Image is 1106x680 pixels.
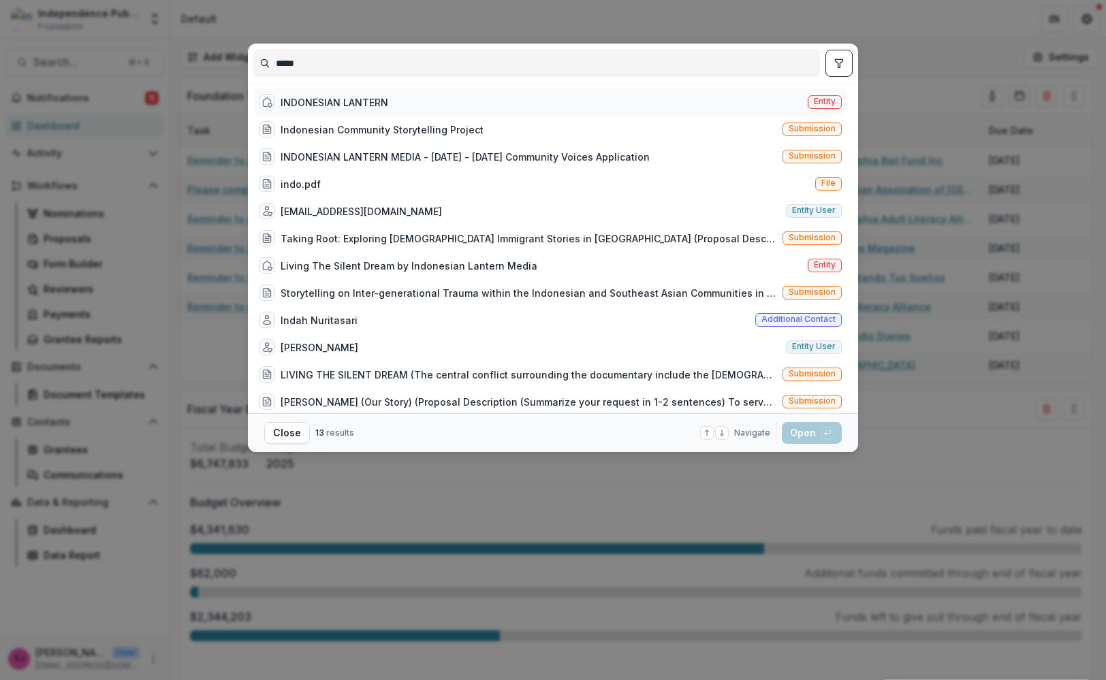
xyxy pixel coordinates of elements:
[281,368,777,382] div: LIVING THE SILENT DREAM (The central conflict surrounding the documentary include the [DEMOGRAPHI...
[281,340,358,355] div: [PERSON_NAME]
[281,150,650,164] div: INDONESIAN LANTERN MEDIA - [DATE] - [DATE] Community Voices Application
[789,124,836,133] span: Submission
[825,50,853,77] button: toggle filters
[281,123,484,137] div: Indonesian Community Storytelling Project
[734,427,770,439] span: Navigate
[789,369,836,378] span: Submission
[789,396,836,406] span: Submission
[789,233,836,242] span: Submission
[782,422,842,444] button: Open
[281,259,537,273] div: Living The Silent Dream by Indonesian Lantern Media
[281,395,777,409] div: [PERSON_NAME] (Our Story) (Proposal Description (Summarize your request in 1-2 sentences) To serv...
[789,151,836,161] span: Submission
[281,231,777,246] div: Taking Root: Exploring [DEMOGRAPHIC_DATA] Immigrant Stories in [GEOGRAPHIC_DATA] (Proposal Descri...
[315,427,324,438] span: 13
[792,342,836,351] span: Entity user
[281,204,442,218] div: [EMAIL_ADDRESS][DOMAIN_NAME]
[281,177,321,191] div: indo.pdf
[326,427,354,438] span: results
[281,286,777,300] div: Storytelling on Inter-generational Trauma within the Indonesian and Southeast Asian Communities i...
[264,422,310,444] button: Close
[792,206,836,215] span: Entity user
[821,178,836,188] span: File
[814,97,836,106] span: Entity
[761,314,836,324] span: Additional contact
[789,287,836,297] span: Submission
[814,260,836,270] span: Entity
[281,313,358,327] div: Indah Nuritasari
[281,95,388,110] div: INDONESIAN LANTERN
